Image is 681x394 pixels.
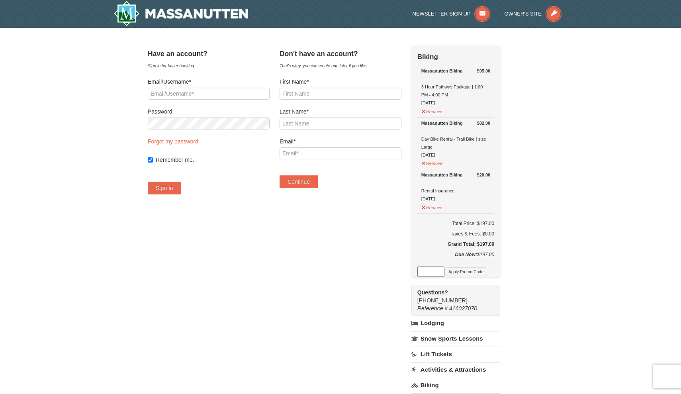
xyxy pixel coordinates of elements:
button: Remove [421,202,443,212]
label: Email/Username* [148,78,270,86]
a: Lodging [411,316,500,330]
div: 3 Hour Pathway Package | 1:00 PM - 4:00 PM [DATE] [421,67,490,107]
button: Remove [421,157,443,167]
input: Email/Username* [148,88,270,100]
button: Sign In [148,182,181,194]
h5: Grand Total: $197.00 [417,240,494,248]
a: Biking [411,378,500,392]
h4: Have an account? [148,50,270,58]
div: That's okay, you can create one later if you like. [280,62,401,70]
div: Massanutten Biking [421,119,490,127]
span: Owner's Site [505,11,542,17]
label: Remember me. [156,156,270,164]
div: Rental Insurance [DATE] [421,171,490,203]
a: Activities & Attractions [411,362,500,377]
div: Sign in for faster booking. [148,62,270,70]
span: 416027070 [449,305,477,312]
label: First Name* [280,78,401,86]
span: [PHONE_NUMBER] [417,288,486,304]
div: $197.00 [417,251,494,267]
div: Taxes & Fees: $0.00 [417,230,494,238]
a: Owner's Site [505,11,562,17]
input: First Name [280,88,401,100]
strong: Due Now: [455,252,477,257]
button: Remove [421,106,443,116]
strong: $82.00 [477,119,491,127]
img: Massanutten Resort Logo [113,1,248,26]
div: Day Bike Rental - Trail Bike | size Large [DATE] [421,119,490,159]
div: Massanutten Biking [421,171,490,179]
label: Email* [280,137,401,145]
a: Massanutten Resort [113,1,248,26]
strong: Questions? [417,289,448,296]
strong: $95.00 [477,67,491,75]
a: Forgot my password [148,138,198,145]
strong: $20.00 [477,171,491,179]
a: Newsletter Sign Up [413,11,491,17]
h4: Don't have an account? [280,50,401,58]
strong: Biking [417,53,438,61]
button: Continue [280,175,318,188]
input: Last Name [280,118,401,129]
div: Massanutten Biking [421,67,490,75]
span: Newsletter Sign Up [413,11,471,17]
label: Last Name* [280,108,401,116]
a: Lift Tickets [411,347,500,361]
a: Snow Sports Lessons [411,331,500,346]
h6: Total Price: $197.00 [417,220,494,227]
span: Reference # [417,305,448,312]
input: Email* [280,147,401,159]
button: Apply Promo Code [446,267,486,276]
label: Password [148,108,270,116]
